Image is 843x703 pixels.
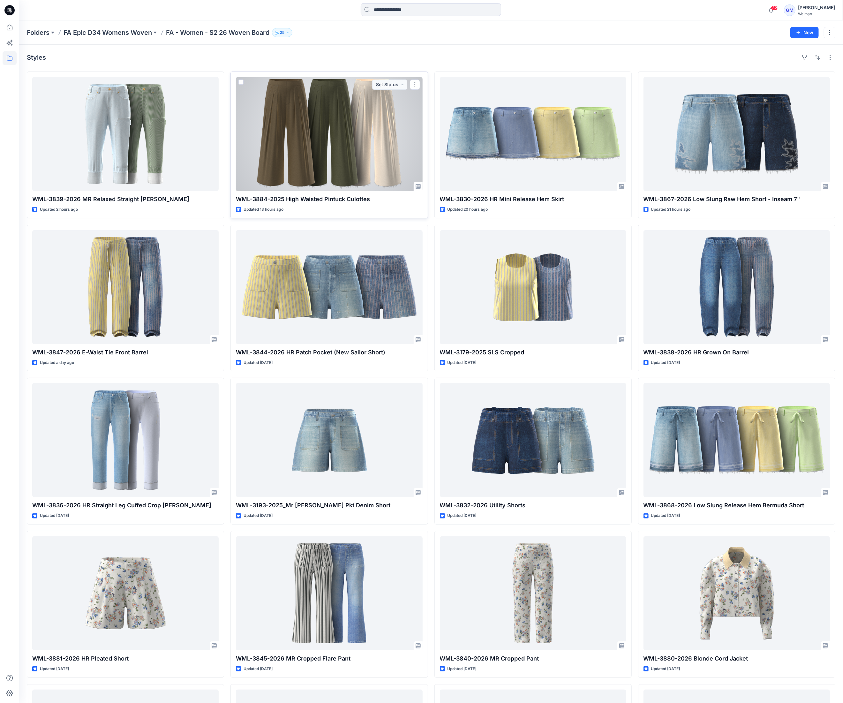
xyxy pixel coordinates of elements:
[448,206,488,213] p: Updated 20 hours ago
[166,28,269,37] p: FA - Women - S2 26 Woven Board
[32,501,219,510] p: WML-3836-2026 HR Straight Leg Cuffed Crop [PERSON_NAME]
[236,654,422,663] p: WML-3845-2026 MR Cropped Flare Pant
[27,28,49,37] a: Folders
[798,4,835,11] div: [PERSON_NAME]
[440,195,626,204] p: WML-3830-2026 HR Mini Release Hem Skirt
[784,4,795,16] div: GM
[448,359,477,366] p: Updated [DATE]
[40,359,74,366] p: Updated a day ago
[440,348,626,357] p: WML-3179-2025 SLS Cropped
[272,28,292,37] button: 25
[244,359,273,366] p: Updated [DATE]
[440,77,626,191] a: WML-3830-2026 HR Mini Release Hem Skirt
[651,512,680,519] p: Updated [DATE]
[644,383,830,497] a: WML-3868-2026 Low Slung Release Hem Bermuda Short
[798,11,835,16] div: Walmart
[236,230,422,344] a: WML-3844-2026 HR Patch Pocket (New Sailor Short)
[440,501,626,510] p: WML-3832-2026 Utility Shorts
[644,230,830,344] a: WML-3838-2026 HR Grown On Barrel
[32,195,219,204] p: WML-3839-2026 MR Relaxed Straight [PERSON_NAME]
[32,348,219,357] p: WML-3847-2026 E-Waist Tie Front Barrel
[651,206,691,213] p: Updated 21 hours ago
[448,512,477,519] p: Updated [DATE]
[236,77,422,191] a: WML-3884-2025 High Waisted Pintuck Culottes
[644,654,830,663] p: WML-3880-2026 Blonde Cord Jacket
[644,195,830,204] p: WML-3867-2026 Low Slung Raw Hem Short - Inseam 7"
[236,536,422,650] a: WML-3845-2026 MR Cropped Flare Pant
[32,383,219,497] a: WML-3836-2026 HR Straight Leg Cuffed Crop Jean
[27,54,46,61] h4: Styles
[40,666,69,672] p: Updated [DATE]
[644,348,830,357] p: WML-3838-2026 HR Grown On Barrel
[244,666,273,672] p: Updated [DATE]
[32,654,219,663] p: WML-3881-2026 HR Pleated Short
[244,512,273,519] p: Updated [DATE]
[440,654,626,663] p: WML-3840-2026 MR Cropped Pant
[790,27,819,38] button: New
[236,383,422,497] a: WML-3193-2025_Mr Patch Pkt Denim Short
[40,512,69,519] p: Updated [DATE]
[32,77,219,191] a: WML-3839-2026 MR Relaxed Straight Carpenter
[440,383,626,497] a: WML-3832-2026 Utility Shorts
[651,666,680,672] p: Updated [DATE]
[236,195,422,204] p: WML-3884-2025 High Waisted Pintuck Culottes
[651,359,680,366] p: Updated [DATE]
[236,501,422,510] p: WML-3193-2025_Mr [PERSON_NAME] Pkt Denim Short
[644,501,830,510] p: WML-3868-2026 Low Slung Release Hem Bermuda Short
[280,29,284,36] p: 25
[236,348,422,357] p: WML-3844-2026 HR Patch Pocket (New Sailor Short)
[644,536,830,650] a: WML-3880-2026 Blonde Cord Jacket
[644,77,830,191] a: WML-3867-2026 Low Slung Raw Hem Short - Inseam 7"
[440,536,626,650] a: WML-3840-2026 MR Cropped Pant
[448,666,477,672] p: Updated [DATE]
[32,536,219,650] a: WML-3881-2026 HR Pleated Short
[40,206,78,213] p: Updated 2 hours ago
[32,230,219,344] a: WML-3847-2026 E-Waist Tie Front Barrel
[244,206,283,213] p: Updated 18 hours ago
[771,5,778,11] span: 32
[64,28,152,37] a: FA Epic D34 Womens Woven
[440,230,626,344] a: WML-3179-2025 SLS Cropped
